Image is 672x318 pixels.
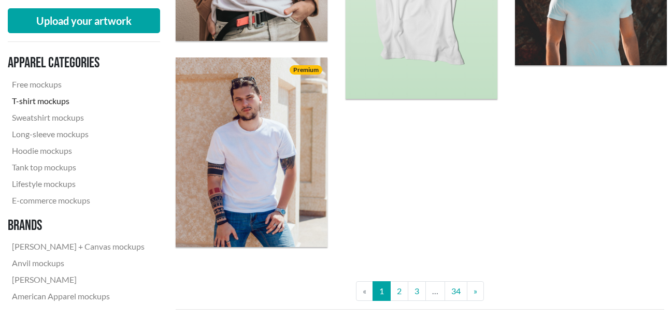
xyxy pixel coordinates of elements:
a: [PERSON_NAME] [8,271,149,288]
a: 34 [445,281,467,301]
a: Lifestyle mockups [8,176,149,192]
a: Hoodie mockups [8,142,149,159]
span: » [474,286,477,296]
span: Premium [290,65,322,75]
button: Upload your artwork [8,8,160,33]
a: Long-sleeve mockups [8,126,149,142]
a: Anvil mockups [8,255,149,271]
h3: Apparel categories [8,54,149,72]
a: American Apparel mockups [8,288,149,305]
a: E-commerce mockups [8,192,149,209]
a: Free mockups [8,76,149,93]
a: 2 [390,281,408,301]
a: 3 [408,281,426,301]
a: T-shirt mockups [8,93,149,109]
a: 1 [373,281,391,301]
a: Tank top mockups [8,159,149,176]
a: [PERSON_NAME] + Canvas mockups [8,238,149,255]
img: tattooed man wearing a white crew neck T-shirt and blue jeans [176,57,327,247]
h3: Brands [8,217,149,235]
a: Sweatshirt mockups [8,109,149,126]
